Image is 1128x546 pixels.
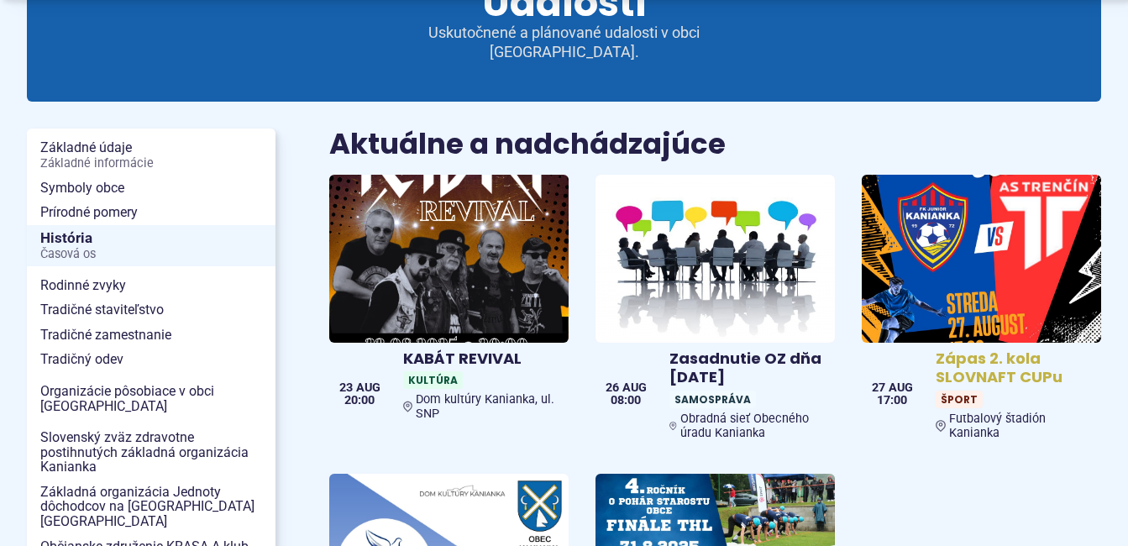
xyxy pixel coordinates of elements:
span: Rodinné zvyky [40,273,262,298]
a: Zasadnutie OZ dňa [DATE] SamosprávaObradná sieť Obecného úradu Kanianka 26 aug 08:00 [595,175,835,447]
span: Základné údaje [40,135,262,175]
span: 27 [872,382,885,394]
span: 17:00 [872,395,913,407]
span: 23 [339,382,353,394]
span: 26 [606,382,619,394]
h4: KABÁT REVIVAL [403,349,562,369]
span: Dom kultúry Kanianka, ul. SNP [416,392,562,421]
span: Tradičné staviteľstvo [40,297,262,323]
span: Šport [936,391,983,408]
span: aug [889,382,913,394]
a: Symboly obce [27,176,275,201]
a: Tradičné staviteľstvo [27,297,275,323]
span: 08:00 [606,395,647,407]
span: Kultúra [403,371,463,389]
h2: Aktuálne a nadchádzajúce [329,129,1101,160]
a: Základné údajeZákladné informácie [27,135,275,175]
span: Organizácie pôsobiace v obci [GEOGRAPHIC_DATA] [40,379,262,418]
p: Uskutočnené a plánované udalosti v obci [GEOGRAPHIC_DATA]. [363,24,766,61]
a: HistóriaČasová os [27,225,275,266]
span: Tradičné zamestnanie [40,323,262,348]
a: Zápas 2. kola SLOVNAFT CUPu ŠportFutbalový štadión Kanianka 27 aug 17:00 [862,175,1101,447]
a: Slovenský zväz zdravotne postihnutých základná organizácia Kanianka [27,425,275,480]
span: Slovenský zväz zdravotne postihnutých základná organizácia Kanianka [40,425,262,480]
span: Prírodné pomery [40,200,262,225]
a: Rodinné zvyky [27,273,275,298]
span: Futbalový štadión Kanianka [949,412,1094,440]
a: Tradičné zamestnanie [27,323,275,348]
span: História [40,225,262,266]
h4: Zasadnutie OZ dňa [DATE] [669,349,828,387]
span: Základná organizácia Jednoty dôchodcov na [GEOGRAPHIC_DATA] [GEOGRAPHIC_DATA] [40,480,262,534]
span: aug [622,382,647,394]
a: Prírodné pomery [27,200,275,225]
span: Tradičný odev [40,347,262,372]
span: Samospráva [669,391,756,408]
h4: Zápas 2. kola SLOVNAFT CUPu [936,349,1094,387]
span: Obradná sieť Obecného úradu Kanianka [680,412,828,440]
span: Základné informácie [40,157,262,171]
a: KABÁT REVIVAL KultúraDom kultúry Kanianka, ul. SNP 23 aug 20:00 [329,175,569,428]
a: Tradičný odev [27,347,275,372]
span: aug [356,382,380,394]
span: Časová os [40,248,262,261]
a: Základná organizácia Jednoty dôchodcov na [GEOGRAPHIC_DATA] [GEOGRAPHIC_DATA] [27,480,275,534]
span: 20:00 [339,395,380,407]
span: Symboly obce [40,176,262,201]
a: Organizácie pôsobiace v obci [GEOGRAPHIC_DATA] [27,379,275,418]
